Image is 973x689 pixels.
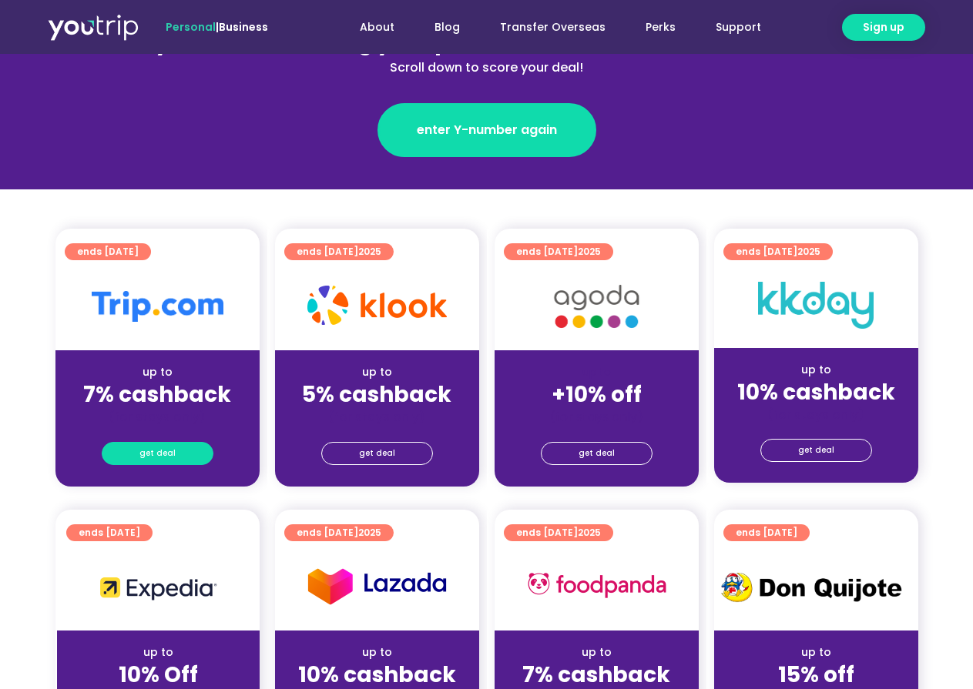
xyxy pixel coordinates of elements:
[377,103,596,157] a: enter Y-number again
[358,245,381,258] span: 2025
[516,524,601,541] span: ends [DATE]
[68,409,247,425] div: (for stays only)
[77,243,139,260] span: ends [DATE]
[297,524,381,541] span: ends [DATE]
[541,442,653,465] a: get deal
[582,364,611,380] span: up to
[726,362,906,378] div: up to
[139,443,176,464] span: get deal
[83,380,231,410] strong: 7% cashback
[321,442,433,465] a: get deal
[310,13,781,42] nav: Menu
[153,59,821,77] div: Scroll down to score your deal!
[516,243,601,260] span: ends [DATE]
[578,526,601,539] span: 2025
[798,440,834,461] span: get deal
[726,406,906,423] div: (for stays only)
[69,644,247,661] div: up to
[287,364,467,380] div: up to
[737,377,895,407] strong: 10% cashback
[726,644,906,661] div: up to
[166,19,268,35] span: |
[760,439,872,462] a: get deal
[297,243,381,260] span: ends [DATE]
[626,13,696,42] a: Perks
[68,364,247,380] div: up to
[504,524,613,541] a: ends [DATE]2025
[166,19,216,35] span: Personal
[79,524,140,541] span: ends [DATE]
[578,245,601,258] span: 2025
[284,524,394,541] a: ends [DATE]2025
[736,524,797,541] span: ends [DATE]
[863,19,904,35] span: Sign up
[797,245,820,258] span: 2025
[723,524,810,541] a: ends [DATE]
[359,443,395,464] span: get deal
[302,380,451,410] strong: 5% cashback
[287,409,467,425] div: (for stays only)
[696,13,781,42] a: Support
[66,524,153,541] a: ends [DATE]
[219,19,268,35] a: Business
[507,644,686,661] div: up to
[287,644,467,661] div: up to
[552,380,642,410] strong: +10% off
[504,243,613,260] a: ends [DATE]2025
[579,443,615,464] span: get deal
[414,13,480,42] a: Blog
[102,442,213,465] a: get deal
[340,13,414,42] a: About
[417,121,557,139] span: enter Y-number again
[723,243,833,260] a: ends [DATE]2025
[480,13,626,42] a: Transfer Overseas
[284,243,394,260] a: ends [DATE]2025
[736,243,820,260] span: ends [DATE]
[65,243,151,260] a: ends [DATE]
[842,14,925,41] a: Sign up
[507,409,686,425] div: (for stays only)
[358,526,381,539] span: 2025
